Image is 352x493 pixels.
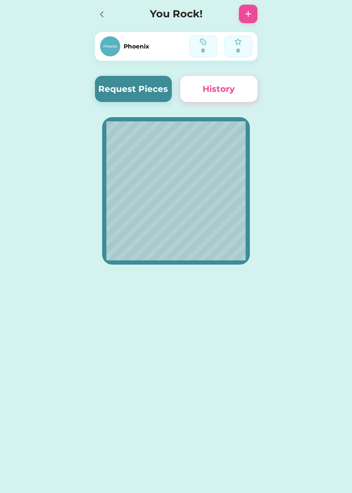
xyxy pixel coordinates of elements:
[122,6,230,21] h4: You Rock!
[235,38,241,45] img: interface-favorite-star--reward-rating-rate-social-star-media-favorite-like-stars.svg
[200,38,206,45] img: programming-module-puzzle-1--code-puzzle-module-programming-plugin-piece.svg
[192,47,214,54] div: 0
[243,9,253,19] img: add%201.svg
[227,47,249,54] div: 0
[124,42,149,51] div: Phoenix
[180,76,257,102] button: History
[95,76,172,102] button: Request Pieces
